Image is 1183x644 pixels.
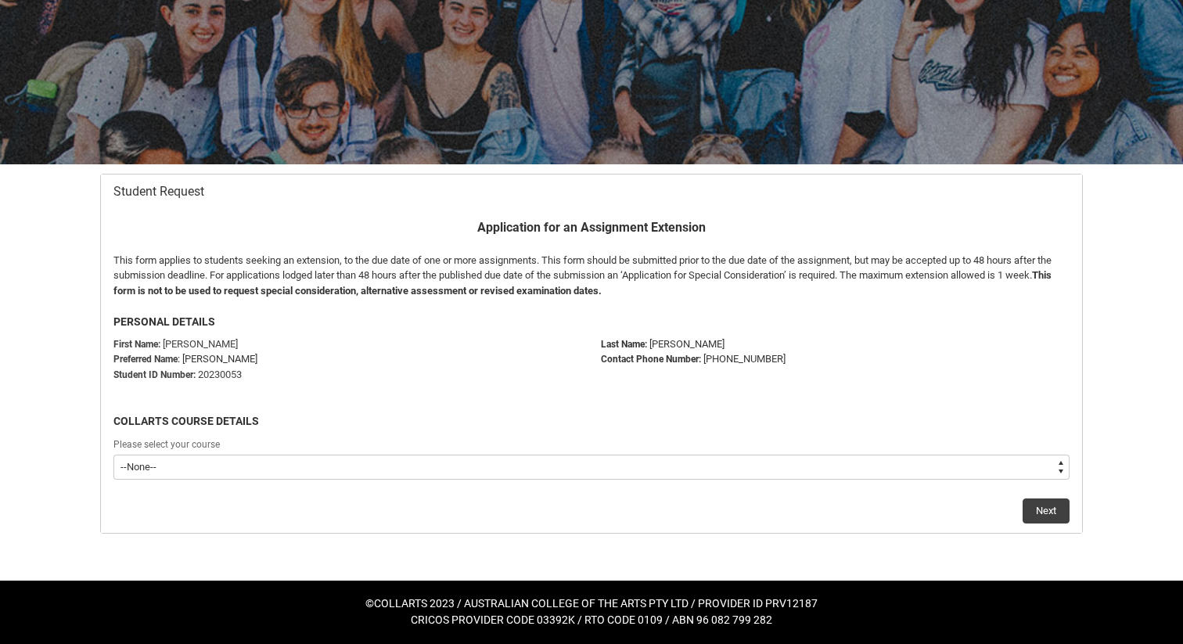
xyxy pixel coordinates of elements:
[703,353,786,365] span: [PHONE_NUMBER]
[113,354,178,365] strong: Preferred Name
[113,339,160,350] strong: First Name:
[113,253,1070,299] p: This form applies to students seeking an extension, to the due date of one or more assignments. T...
[113,269,1052,297] b: This form is not to be used to request special consideration, alternative assessment or revised e...
[198,369,242,380] span: 20230053
[100,174,1083,534] article: Redu_Student_Request flow
[113,369,196,380] strong: Student ID Number:
[113,315,215,328] b: PERSONAL DETAILS
[1023,498,1070,523] button: Next
[477,220,706,235] b: Application for an Assignment Extension
[113,415,259,427] b: COLLARTS COURSE DETAILS
[113,351,582,367] p: : [PERSON_NAME]
[601,336,1070,352] p: [PERSON_NAME]
[113,184,204,200] span: Student Request
[163,338,238,350] span: [PERSON_NAME]
[601,354,701,365] b: Contact Phone Number:
[601,339,647,350] b: Last Name:
[113,439,220,450] span: Please select your course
